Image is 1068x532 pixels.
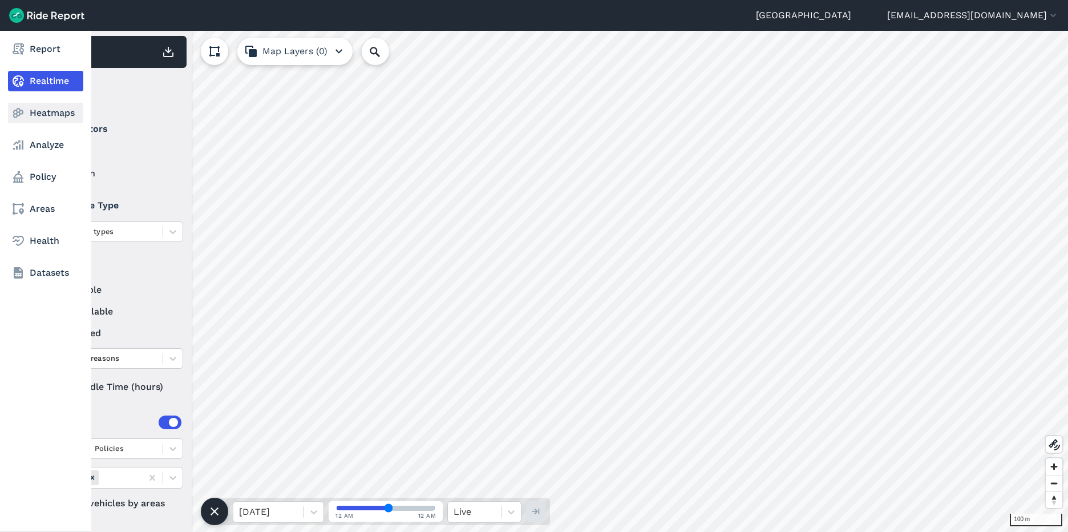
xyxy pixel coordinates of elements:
[1046,491,1062,508] button: Reset bearing to north
[1010,514,1062,526] div: 100 m
[8,103,83,123] a: Heatmaps
[418,511,436,520] span: 12 AM
[8,39,83,59] a: Report
[46,145,183,159] label: Lime
[8,263,83,283] a: Datasets
[362,38,407,65] input: Search Location or Vehicles
[9,8,84,23] img: Ride Report
[42,73,187,108] div: Filter
[8,231,83,251] a: Health
[46,377,183,397] div: Idle Time (hours)
[1046,458,1062,475] button: Zoom in
[46,167,183,180] label: Neuron
[237,38,353,65] button: Map Layers (0)
[46,305,183,319] label: unavailable
[8,135,83,155] a: Analyze
[46,406,181,438] summary: Areas
[86,470,99,485] div: Remove Areas (7)
[46,113,181,145] summary: Operators
[8,71,83,91] a: Realtime
[887,9,1059,22] button: [EMAIL_ADDRESS][DOMAIN_NAME]
[46,283,183,297] label: available
[8,167,83,187] a: Policy
[46,251,181,283] summary: Status
[46,327,183,340] label: reserved
[37,31,1068,532] canvas: Map
[46,497,183,510] label: Filter vehicles by areas
[756,9,851,22] a: [GEOGRAPHIC_DATA]
[46,190,181,221] summary: Vehicle Type
[1046,475,1062,491] button: Zoom out
[335,511,354,520] span: 12 AM
[62,416,181,429] div: Areas
[8,199,83,219] a: Areas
